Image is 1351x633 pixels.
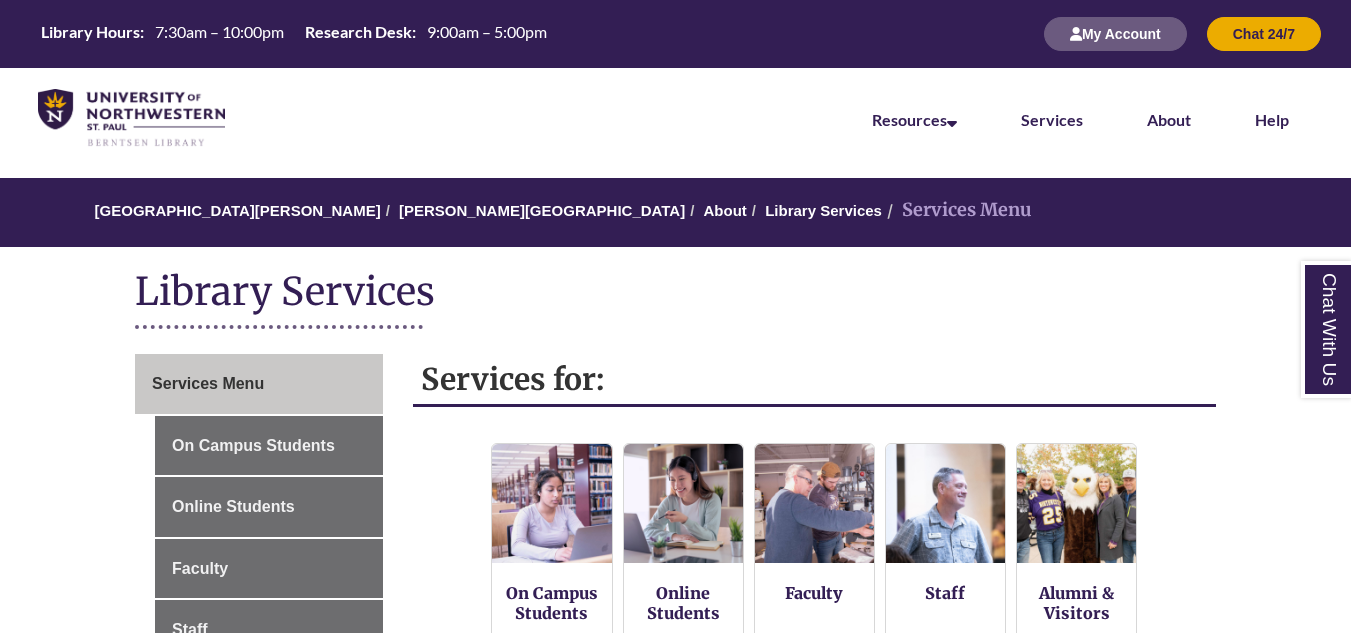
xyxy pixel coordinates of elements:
span: 9:00am – 5:00pm [427,22,547,41]
img: On Campus Students Services [492,444,611,563]
a: Resources [872,110,957,129]
th: Library Hours: [33,21,147,43]
span: Services Menu [152,375,264,392]
h2: Services for: [413,354,1216,407]
img: Faculty Resources [755,444,874,563]
a: On Campus Students [506,583,598,623]
a: Staff [925,583,965,603]
a: Services Menu [135,354,383,414]
a: [PERSON_NAME][GEOGRAPHIC_DATA] [399,202,685,219]
a: Alumni & Visitors [1039,583,1114,623]
img: Alumni and Visitors Services [1017,444,1136,563]
img: Online Students Services [624,444,743,563]
h1: Library Services [135,267,1216,320]
a: On Campus Students [155,416,383,476]
a: Services [1021,110,1083,129]
img: Staff Services [886,444,1005,563]
a: About [1147,110,1191,129]
a: Hours Today [33,21,555,48]
a: Library Services [765,202,882,219]
a: Chat 24/7 [1207,25,1321,42]
a: Online Students [155,477,383,537]
a: [GEOGRAPHIC_DATA][PERSON_NAME] [95,202,381,219]
button: My Account [1044,17,1187,51]
li: Services Menu [882,196,1032,225]
span: 7:30am – 10:00pm [155,22,284,41]
a: Help [1255,110,1289,129]
a: Online Students [647,583,720,623]
img: UNWSP Library Logo [38,89,225,148]
table: Hours Today [33,21,555,46]
a: Faculty [785,583,843,603]
a: My Account [1044,25,1187,42]
th: Research Desk: [297,21,419,43]
button: Chat 24/7 [1207,17,1321,51]
a: Faculty [155,539,383,599]
a: About [704,202,747,219]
